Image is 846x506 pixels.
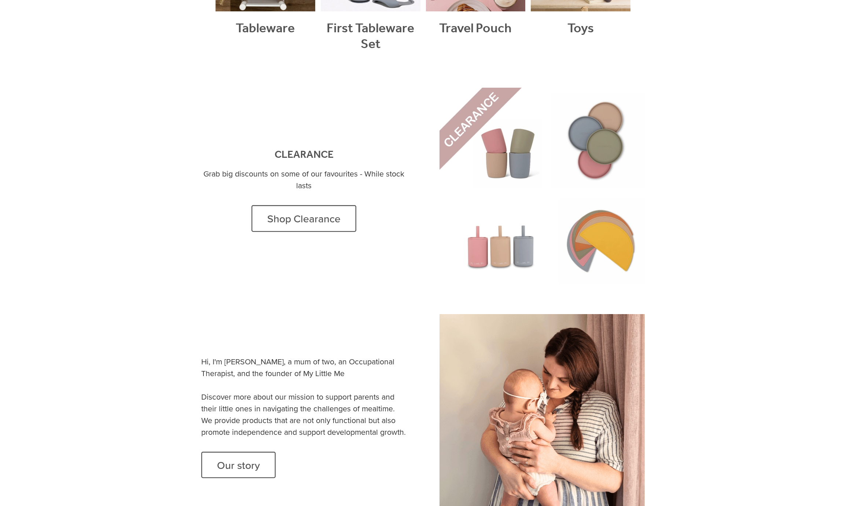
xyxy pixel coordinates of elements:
span: Our story [217,459,260,471]
p: Grab big discounts on some of our favourites - While stock lasts [201,168,407,191]
p: Hi, I'm [PERSON_NAME], a mum of two, an Occupational Therapist, and the founder of My Little Me D... [201,356,407,438]
h3: CLEARANCE [201,149,407,161]
a: Our story [201,452,276,478]
a: Shop Clearance [251,205,356,232]
span: Shop Clearance [267,212,341,225]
